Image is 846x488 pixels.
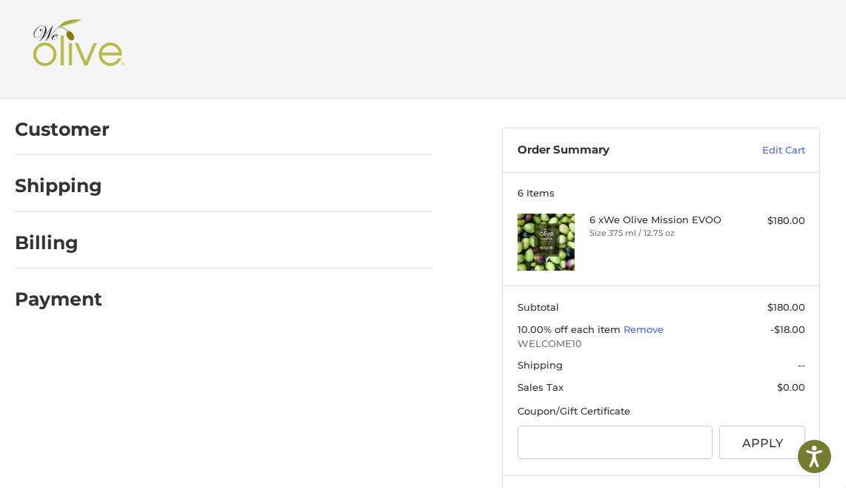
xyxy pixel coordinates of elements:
[770,323,805,335] span: -$18.00
[518,404,805,419] div: Coupon/Gift Certificate
[15,174,102,197] h2: Shipping
[798,359,805,371] span: --
[518,301,559,313] span: Subtotal
[624,323,664,335] a: Remove
[15,288,102,311] h2: Payment
[518,337,805,352] span: WELCOME10
[518,381,564,393] span: Sales Tax
[518,187,805,199] h3: 6 Items
[518,143,713,158] h3: Order Summary
[15,118,110,141] h2: Customer
[15,231,102,254] h2: Billing
[29,19,128,79] img: Shop We Olive
[518,426,713,459] input: Gift Certificate or Coupon Code
[589,227,730,240] li: Size 375 ml / 12.75 oz
[518,359,563,371] span: Shipping
[713,143,805,158] a: Edit Cart
[777,381,805,393] span: $0.00
[518,323,624,335] span: 10.00% off each item
[589,214,730,225] h4: 6 x We Olive Mission EVOO
[733,214,805,228] div: $180.00
[719,426,805,459] button: Apply
[767,301,805,313] span: $180.00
